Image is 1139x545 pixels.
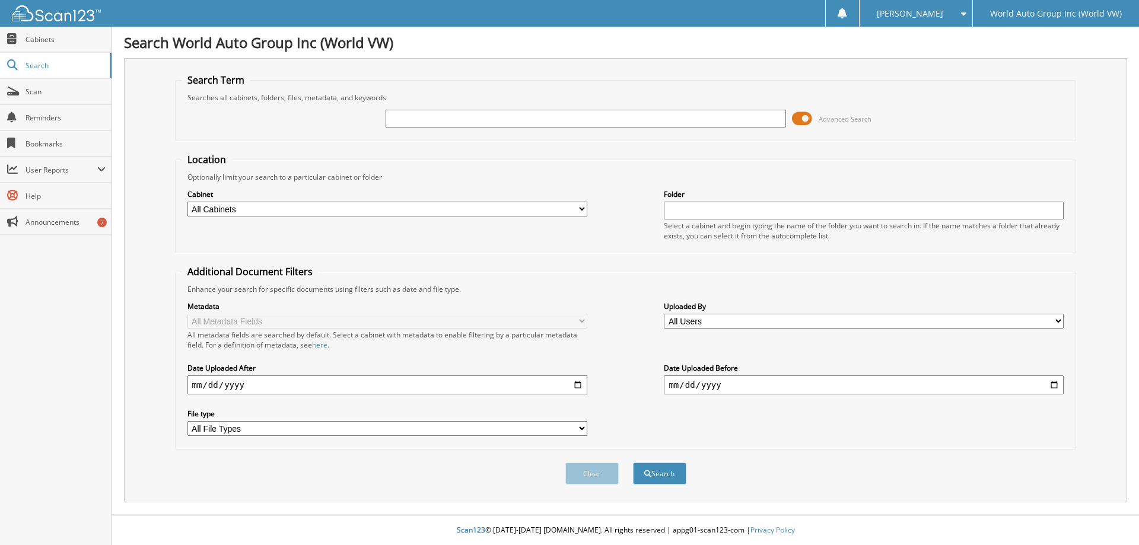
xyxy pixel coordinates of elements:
[124,33,1127,52] h1: Search World Auto Group Inc (World VW)
[182,284,1070,294] div: Enhance your search for specific documents using filters such as date and file type.
[26,139,106,149] span: Bookmarks
[990,10,1122,17] span: World Auto Group Inc (World VW)
[187,375,587,394] input: start
[182,153,232,166] legend: Location
[187,301,587,311] label: Metadata
[26,113,106,123] span: Reminders
[97,218,107,227] div: 7
[26,60,104,71] span: Search
[112,516,1139,545] div: © [DATE]-[DATE] [DOMAIN_NAME]. All rights reserved | appg01-scan123-com |
[12,5,101,21] img: scan123-logo-white.svg
[877,10,943,17] span: [PERSON_NAME]
[187,363,587,373] label: Date Uploaded After
[664,363,1064,373] label: Date Uploaded Before
[182,172,1070,182] div: Optionally limit your search to a particular cabinet or folder
[26,165,97,175] span: User Reports
[664,301,1064,311] label: Uploaded By
[664,189,1064,199] label: Folder
[750,525,795,535] a: Privacy Policy
[565,463,619,485] button: Clear
[187,409,587,419] label: File type
[26,217,106,227] span: Announcements
[457,525,485,535] span: Scan123
[26,34,106,44] span: Cabinets
[187,330,587,350] div: All metadata fields are searched by default. Select a cabinet with metadata to enable filtering b...
[664,375,1064,394] input: end
[182,93,1070,103] div: Searches all cabinets, folders, files, metadata, and keywords
[312,340,327,350] a: here
[182,265,319,278] legend: Additional Document Filters
[26,87,106,97] span: Scan
[26,191,106,201] span: Help
[664,221,1064,241] div: Select a cabinet and begin typing the name of the folder you want to search in. If the name match...
[819,114,871,123] span: Advanced Search
[187,189,587,199] label: Cabinet
[633,463,686,485] button: Search
[182,74,250,87] legend: Search Term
